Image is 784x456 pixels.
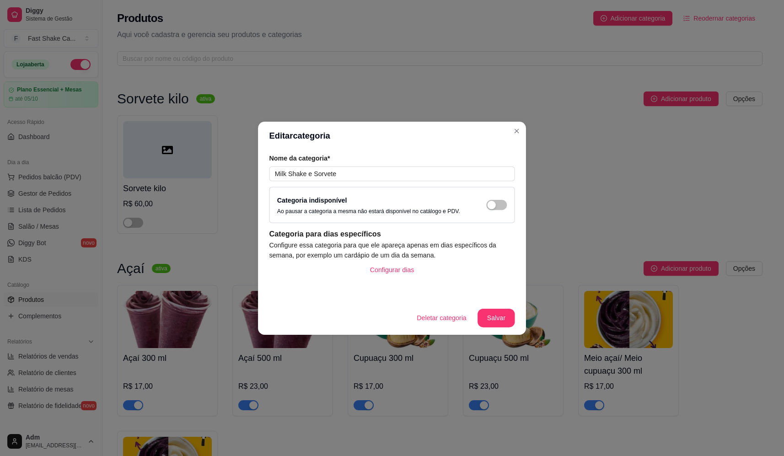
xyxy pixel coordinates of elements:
article: Categoria para dias específicos [269,229,515,240]
button: Deletar categoria [409,308,474,327]
header: Editar categoria [258,122,526,150]
button: Close [509,123,524,139]
button: Configurar dias [362,260,421,279]
label: Categoria indisponível [277,196,347,204]
p: Ao pausar a categoria a mesma não estará disponível no catálogo e PDV. [277,208,460,215]
article: Nome da categoria* [269,153,515,162]
button: Salvar [478,308,515,327]
article: Configure essa categoria para que ele apareça apenas em dias específicos da semana, por exemplo u... [269,240,515,260]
